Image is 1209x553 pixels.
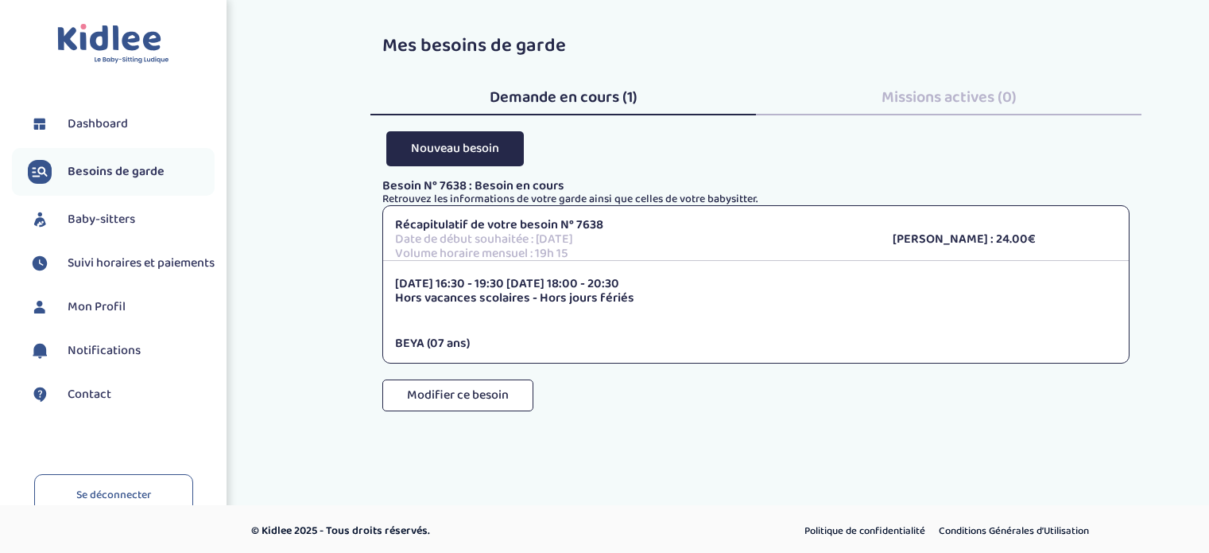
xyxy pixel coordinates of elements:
p: Hors vacances scolaires - Hors jours fériés [395,291,1117,306]
button: Modifier ce besoin [382,380,533,411]
a: Baby-sitters [28,208,215,232]
img: dashboard.svg [28,112,52,136]
img: profil.svg [28,295,52,319]
a: Suivi horaires et paiements [28,251,215,275]
a: Modifier ce besoin [382,395,533,426]
span: Contact [68,385,111,404]
img: logo.svg [57,24,169,64]
a: Besoins de garde [28,160,215,184]
button: Nouveau besoin [386,131,524,166]
span: Demande en cours (1) [490,84,637,110]
a: Politique de confidentialité [799,521,931,542]
img: babysitters.svg [28,208,52,232]
a: Mon Profil [28,295,215,319]
p: Besoin N° 7638 : Besoin en cours [382,179,1130,193]
p: Volume horaire mensuel : 19h 15 [395,247,868,261]
p: [DATE] 16:30 - 19:30 [DATE] 18:00 - 20:30 [395,277,1117,291]
p: Date de début souhaitée : [DATE] [395,232,868,247]
span: Baby-sitters [68,210,135,229]
span: Notifications [68,341,141,360]
p: Récapitulatif de votre besoin N° 7638 [395,218,868,232]
span: Dashboard [68,115,128,134]
span: Suivi horaires et paiements [68,254,215,273]
a: Contact [28,383,215,407]
a: Notifications [28,339,215,363]
p: © Kidlee 2025 - Tous droits réservés. [251,523,672,539]
a: Conditions Générales d’Utilisation [933,521,1095,542]
a: Se déconnecter [34,474,193,516]
a: Dashboard [28,112,215,136]
img: besoin.svg [28,160,52,184]
span: BEYA (07 ans) [395,333,470,353]
span: Mon Profil [68,298,126,317]
span: Missions actives (0) [882,84,1017,110]
img: suivihoraire.svg [28,251,52,275]
p: [PERSON_NAME] : 24.00€ [893,232,1118,247]
img: notification.svg [28,339,52,363]
span: Besoins de garde [68,162,165,181]
p: Retrouvez les informations de votre garde ainsi que celles de votre babysitter. [382,193,1130,205]
img: contact.svg [28,383,52,407]
span: Mes besoins de garde [382,30,566,61]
